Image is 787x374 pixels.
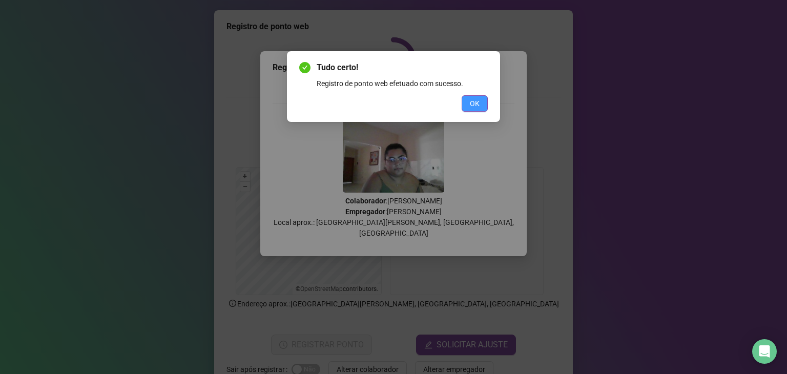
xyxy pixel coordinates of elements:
[752,339,777,364] div: Open Intercom Messenger
[462,95,488,112] button: OK
[470,98,480,109] span: OK
[317,78,488,89] div: Registro de ponto web efetuado com sucesso.
[317,61,488,74] span: Tudo certo!
[299,62,310,73] span: check-circle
